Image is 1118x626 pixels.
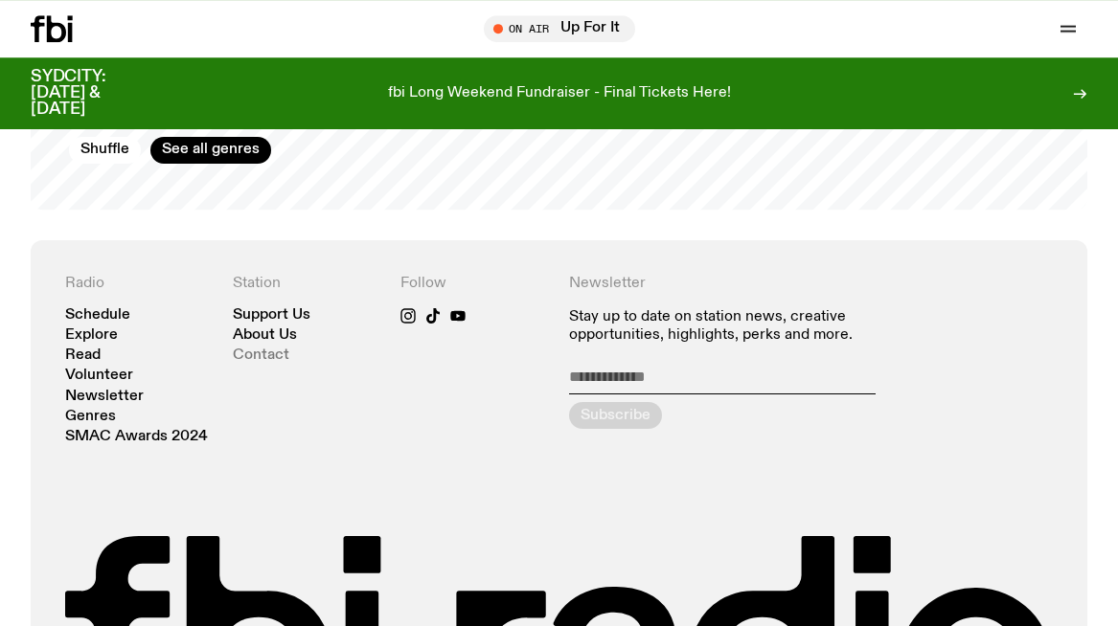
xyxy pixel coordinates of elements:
[233,348,289,363] a: Contact
[569,308,885,345] p: Stay up to date on station news, creative opportunities, highlights, perks and more.
[233,308,310,323] a: Support Us
[65,410,116,424] a: Genres
[233,328,297,343] a: About Us
[569,275,885,293] h4: Newsletter
[484,15,635,42] button: On AirUp For It
[65,328,118,343] a: Explore
[65,348,101,363] a: Read
[31,69,153,118] h3: SYDCITY: [DATE] & [DATE]
[69,137,141,164] button: Shuffle
[233,275,381,293] h4: Station
[65,390,144,404] a: Newsletter
[400,275,549,293] h4: Follow
[65,369,133,383] a: Volunteer
[388,85,731,102] p: fbi Long Weekend Fundraiser - Final Tickets Here!
[65,430,208,444] a: SMAC Awards 2024
[569,402,662,429] button: Subscribe
[150,137,271,164] a: See all genres
[65,275,214,293] h4: Radio
[65,308,130,323] a: Schedule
